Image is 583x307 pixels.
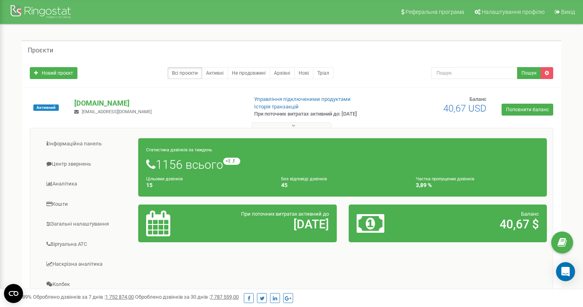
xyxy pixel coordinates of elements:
[294,67,313,79] a: Нові
[36,255,139,274] a: Наскрізна аналітика
[469,96,486,102] span: Баланс
[521,211,539,217] span: Баланс
[30,67,77,79] a: Новий проєкт
[502,104,553,116] a: Поповнити баланс
[517,67,541,79] button: Пошук
[202,67,228,79] a: Активні
[146,158,539,171] h1: 1156 всього
[482,9,544,15] span: Налаштування профілю
[556,262,575,281] div: Open Intercom Messenger
[443,103,486,114] span: 40,67 USD
[36,275,139,294] a: Колбек
[36,134,139,154] a: Інформаційна панель
[28,47,53,54] h5: Проєкти
[421,218,539,231] h2: 40,67 $
[254,104,299,110] a: Історія транзакцій
[561,9,575,15] span: Вихід
[281,176,327,181] small: Без відповіді дзвінків
[36,214,139,234] a: Загальні налаштування
[211,218,328,231] h2: [DATE]
[281,182,404,188] h4: 45
[33,104,59,111] span: Активний
[210,294,239,300] u: 7 787 559,00
[146,176,183,181] small: Цільових дзвінків
[416,176,474,181] small: Частка пропущених дзвінків
[74,98,241,108] p: [DOMAIN_NAME]
[105,294,134,300] u: 1 752 874,00
[241,211,329,217] span: При поточних витратах активний до
[36,154,139,174] a: Центр звернень
[146,147,212,153] small: Статистика дзвінків за тиждень
[4,284,23,303] button: Open CMP widget
[416,182,539,188] h4: 3,89 %
[36,235,139,254] a: Віртуальна АТС
[431,67,517,79] input: Пошук
[254,96,351,102] a: Управління підключеними продуктами
[270,67,295,79] a: Архівні
[254,110,376,118] p: При поточних витратах активний до: [DATE]
[223,158,240,165] small: +2
[82,109,152,114] span: [EMAIL_ADDRESS][DOMAIN_NAME]
[146,182,269,188] h4: 15
[228,67,270,79] a: Не продовжені
[135,294,239,300] span: Оброблено дзвінків за 30 днів :
[33,294,134,300] span: Оброблено дзвінків за 7 днів :
[168,67,202,79] a: Всі проєкти
[36,174,139,194] a: Аналiтика
[36,195,139,214] a: Кошти
[405,9,464,15] span: Реферальна програма
[313,67,334,79] a: Тріал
